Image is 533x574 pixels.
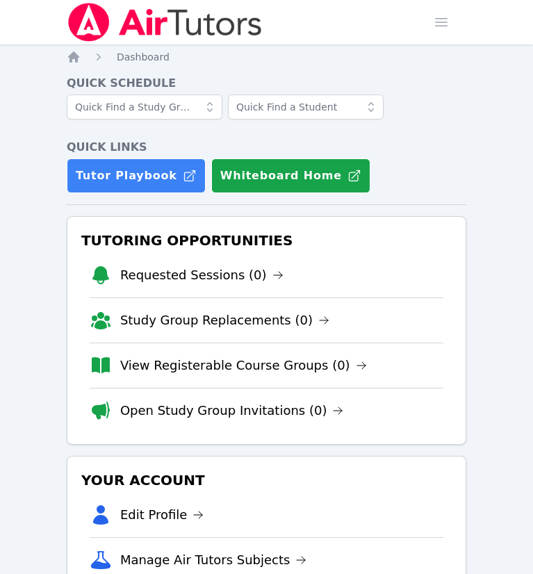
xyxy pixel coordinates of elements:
a: Tutor Playbook [67,158,206,193]
a: Requested Sessions (0) [120,265,284,285]
a: Edit Profile [120,505,204,525]
h4: Quick Links [67,139,466,156]
img: Air Tutors [67,3,263,42]
h4: Quick Schedule [67,75,466,92]
input: Quick Find a Student [228,95,384,120]
nav: Breadcrumb [67,50,466,64]
a: Manage Air Tutors Subjects [120,550,307,570]
button: Whiteboard Home [211,158,370,193]
span: Dashboard [117,51,170,63]
input: Quick Find a Study Group [67,95,222,120]
a: Open Study Group Invitations (0) [120,401,344,420]
h3: Your Account [79,468,454,493]
h3: Tutoring Opportunities [79,228,454,253]
a: Dashboard [117,50,170,64]
a: Study Group Replacements (0) [120,311,329,330]
a: View Registerable Course Groups (0) [120,356,367,375]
